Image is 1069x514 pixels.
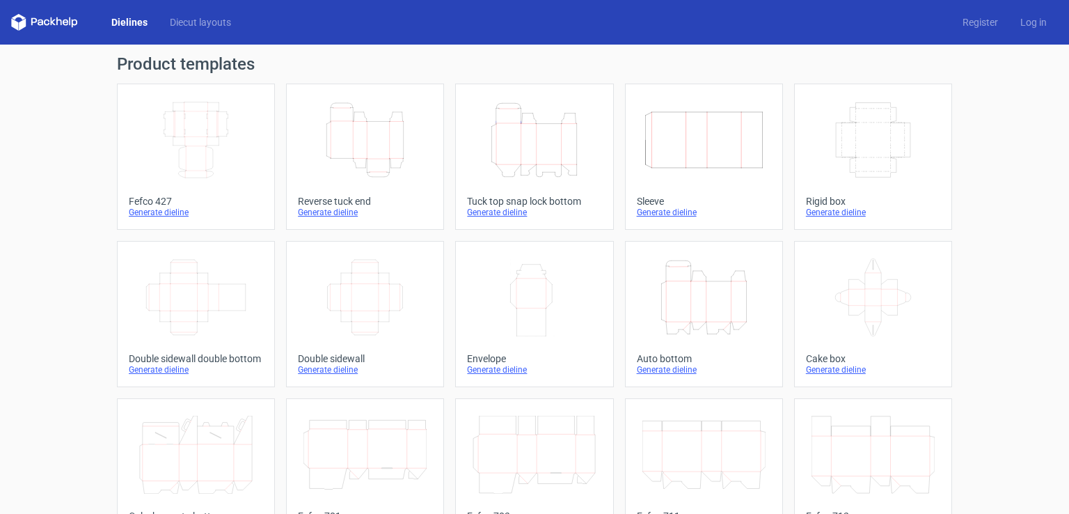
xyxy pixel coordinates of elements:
a: Log in [1009,15,1058,29]
div: Generate dieline [637,207,771,218]
div: Generate dieline [806,364,940,375]
a: Cake boxGenerate dieline [794,241,952,387]
div: Double sidewall [298,353,432,364]
a: Auto bottomGenerate dieline [625,241,783,387]
div: Envelope [467,353,601,364]
div: Tuck top snap lock bottom [467,196,601,207]
div: Generate dieline [129,207,263,218]
a: Double sidewallGenerate dieline [286,241,444,387]
a: Diecut layouts [159,15,242,29]
div: Generate dieline [637,364,771,375]
a: Register [951,15,1009,29]
a: Fefco 427Generate dieline [117,84,275,230]
a: Reverse tuck endGenerate dieline [286,84,444,230]
a: SleeveGenerate dieline [625,84,783,230]
h1: Product templates [117,56,952,72]
div: Sleeve [637,196,771,207]
div: Cake box [806,353,940,364]
div: Generate dieline [467,207,601,218]
a: EnvelopeGenerate dieline [455,241,613,387]
div: Fefco 427 [129,196,263,207]
div: Double sidewall double bottom [129,353,263,364]
div: Reverse tuck end [298,196,432,207]
a: Tuck top snap lock bottomGenerate dieline [455,84,613,230]
div: Generate dieline [298,207,432,218]
div: Generate dieline [298,364,432,375]
a: Double sidewall double bottomGenerate dieline [117,241,275,387]
div: Rigid box [806,196,940,207]
div: Generate dieline [806,207,940,218]
div: Auto bottom [637,353,771,364]
div: Generate dieline [467,364,601,375]
a: Rigid boxGenerate dieline [794,84,952,230]
div: Generate dieline [129,364,263,375]
a: Dielines [100,15,159,29]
